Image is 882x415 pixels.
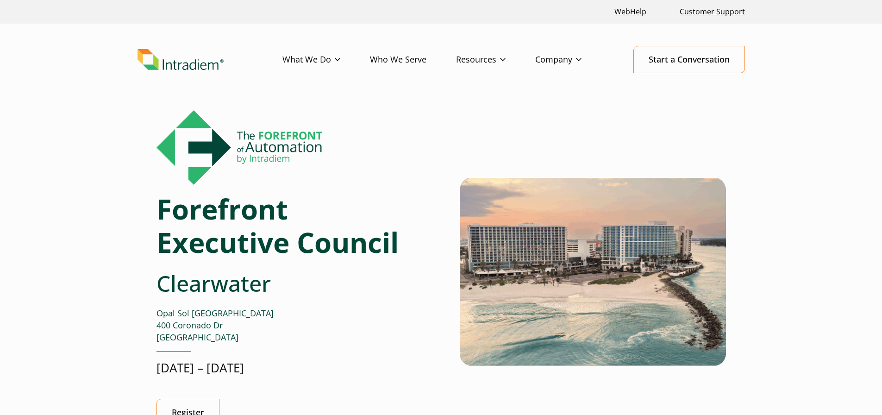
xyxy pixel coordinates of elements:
[611,2,650,22] a: Link opens in a new window
[535,46,611,73] a: Company
[138,49,282,70] a: Link to homepage of Intradiem
[456,46,535,73] a: Resources
[156,223,399,261] strong: Executive Council
[282,46,370,73] a: What We Do
[138,49,224,70] img: Intradiem
[676,2,749,22] a: Customer Support
[156,110,322,185] img: The Forefront of Automation by Intradiem logo
[156,308,430,344] p: Opal Sol [GEOGRAPHIC_DATA] 400 Coronado Dr [GEOGRAPHIC_DATA]
[370,46,456,73] a: Who We Serve
[156,270,430,297] h2: Clearwater
[156,190,288,228] strong: Forefront
[633,46,745,73] a: Start a Conversation
[156,359,430,377] p: [DATE] – [DATE]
